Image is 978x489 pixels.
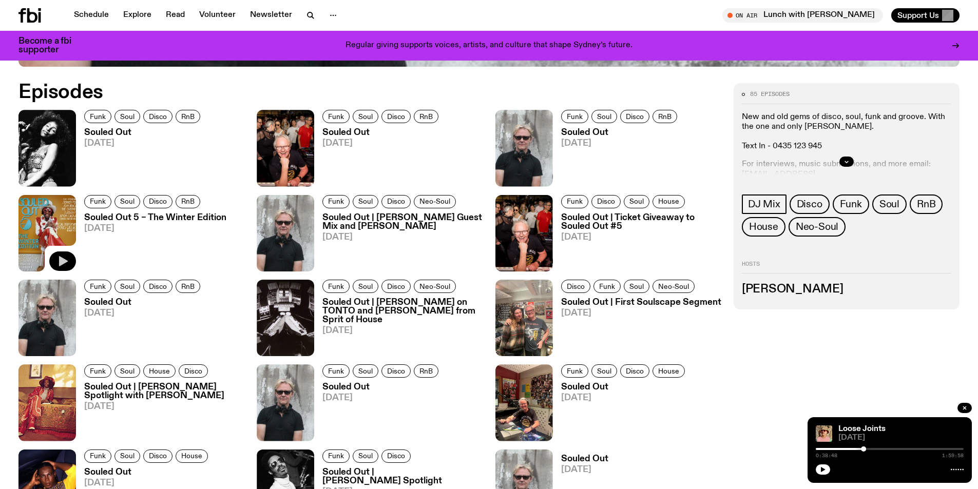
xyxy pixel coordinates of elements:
img: Tyson stands in front of a paperbark tree wearing orange sunglasses, a suede bucket hat and a pin... [816,425,832,442]
p: Regular giving supports voices, artists, and culture that shape Sydney’s future. [346,41,632,50]
span: Neo-Soul [419,198,450,205]
span: Soul [120,198,135,205]
span: Disco [626,367,644,375]
h3: Become a fbi supporter [18,37,84,54]
span: Funk [90,113,106,121]
span: Soul [120,452,135,460]
a: Disco [143,110,172,123]
span: RnB [181,113,195,121]
a: Souled Out | Ticket Giveaway to Souled Out #5[DATE] [553,213,721,271]
a: Souled Out | [PERSON_NAME] on TONTO and [PERSON_NAME] from Sprit of House[DATE] [314,298,483,356]
span: [DATE] [84,309,203,318]
button: Support Us [891,8,960,23]
a: Schedule [68,8,115,23]
span: Funk [90,282,106,290]
a: Newsletter [244,8,298,23]
span: Neo-Soul [658,282,689,290]
a: Funk [322,280,350,293]
span: [DATE] [322,394,442,402]
a: Disco [143,449,172,463]
a: Soul [353,110,378,123]
span: Disco [184,367,202,375]
h3: Souled Out [561,128,680,137]
span: Disco [387,452,405,460]
h3: Souled Out [322,128,442,137]
p: New and old gems of disco, soul, funk and groove. With the one and only [PERSON_NAME]. Text In - ... [742,112,951,152]
img: Stephen looks directly at the camera, wearing a black tee, black sunglasses and headphones around... [257,195,314,271]
span: [DATE] [322,326,483,335]
a: House [143,364,176,378]
span: Soul [629,282,644,290]
span: RnB [658,113,672,121]
a: Souled Out[DATE] [553,128,680,186]
span: Soul [358,452,373,460]
a: Disco [179,364,208,378]
span: Disco [149,198,167,205]
a: Souled Out[DATE] [314,383,442,441]
a: House [653,195,685,208]
a: Volunteer [193,8,242,23]
a: Soul [353,364,378,378]
a: Souled Out 5 – The Winter Edition[DATE] [76,213,226,271]
span: Soul [879,199,899,210]
a: Neo-Soul [414,280,456,293]
span: RnB [419,113,433,121]
a: Funk [593,280,621,293]
span: Funk [567,367,583,375]
a: Funk [322,110,350,123]
a: House [742,217,785,237]
a: Disco [381,364,411,378]
a: Disco [790,194,830,214]
span: RnB [917,199,935,210]
h3: Souled Out | [PERSON_NAME] Spotlight [322,468,483,485]
a: Funk [322,195,350,208]
a: Soul [353,449,378,463]
span: [DATE] [322,139,442,148]
a: Soul [624,280,649,293]
span: House [658,198,679,205]
span: 0:38:48 [816,453,837,458]
span: Disco [387,282,405,290]
a: Funk [84,449,111,463]
span: House [749,221,778,232]
a: Funk [322,449,350,463]
span: 85 episodes [750,91,790,97]
a: Soul [624,195,649,208]
span: Soul [597,367,611,375]
a: RnB [910,194,943,214]
h3: Souled Out | First Soulscape Segment [561,298,721,307]
a: Souled Out[DATE] [76,128,203,186]
span: [DATE] [561,309,721,318]
span: [DATE] [561,139,680,148]
span: Disco [149,282,167,290]
span: [DATE] [84,402,244,411]
h3: Souled Out | Ticket Giveaway to Souled Out #5 [561,213,721,231]
span: [DATE] [84,139,203,148]
span: 1:59:58 [942,453,964,458]
span: [DATE] [838,434,964,442]
span: Disco [387,367,405,375]
h3: Souled Out [561,383,688,392]
span: Funk [328,282,344,290]
h3: Souled Out | [PERSON_NAME] on TONTO and [PERSON_NAME] from Sprit of House [322,298,483,324]
a: Funk [84,110,111,123]
h2: Hosts [742,261,951,273]
span: Soul [629,198,644,205]
span: Disco [387,198,405,205]
span: Soul [120,113,135,121]
span: Funk [567,113,583,121]
span: Funk [90,367,106,375]
h3: Souled Out [84,128,203,137]
a: Soul [114,364,140,378]
span: Funk [328,198,344,205]
span: Funk [328,367,344,375]
a: Disco [381,449,411,463]
a: Soul [114,280,140,293]
a: RnB [414,110,438,123]
a: Funk [561,195,588,208]
a: RnB [414,364,438,378]
a: Neo-Soul [789,217,846,237]
span: Funk [90,198,106,205]
span: [DATE] [561,394,688,402]
a: Funk [84,364,111,378]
